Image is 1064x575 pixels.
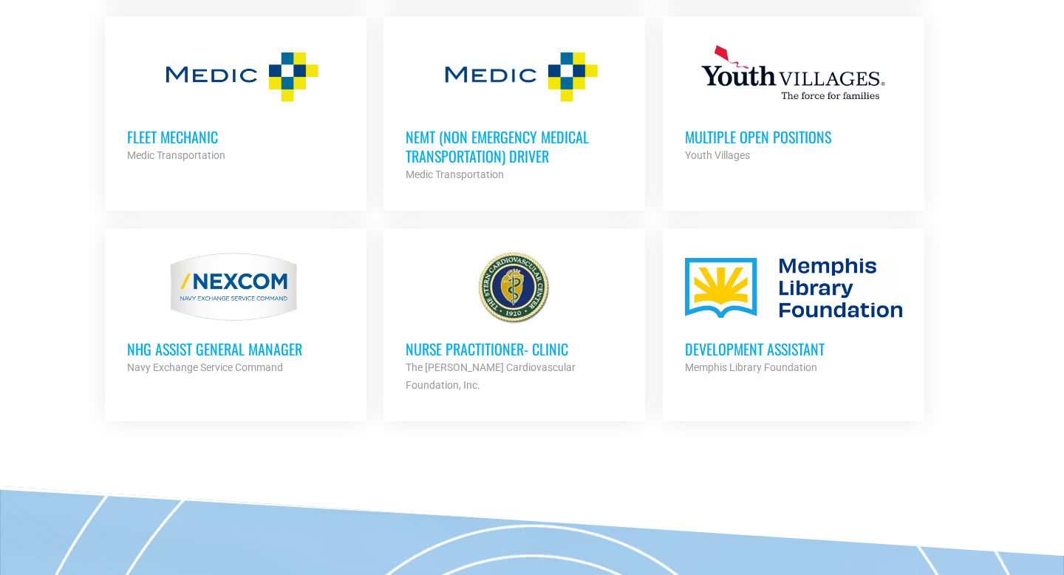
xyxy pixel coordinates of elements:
[663,228,924,398] a: Development Assistant Memphis Library Foundation
[406,169,504,180] strong: Medic Transportation
[406,339,623,358] h3: Nurse Practitioner- Clinic
[383,228,645,416] a: Nurse Practitioner- Clinic The [PERSON_NAME] Cardiovascular Foundation, Inc.
[406,361,576,391] strong: The [PERSON_NAME] Cardiovascular Foundation, Inc.
[127,361,283,373] strong: Navy Exchange Service Command
[383,16,645,205] a: NEMT (Non Emergency Medical Transportation) Driver Medic Transportation
[105,16,366,186] a: Fleet Mechanic Medic Transportation
[685,127,902,146] h3: Multiple Open Positions
[685,339,902,358] h3: Development Assistant
[663,16,924,186] a: Multiple Open Positions Youth Villages
[127,127,344,146] h3: Fleet Mechanic
[406,127,623,166] h3: NEMT (Non Emergency Medical Transportation) Driver
[105,228,366,398] a: NHG ASSIST GENERAL MANAGER Navy Exchange Service Command
[127,149,225,161] strong: Medic Transportation
[685,149,750,161] strong: Youth Villages
[685,361,817,373] strong: Memphis Library Foundation
[127,339,344,358] h3: NHG ASSIST GENERAL MANAGER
